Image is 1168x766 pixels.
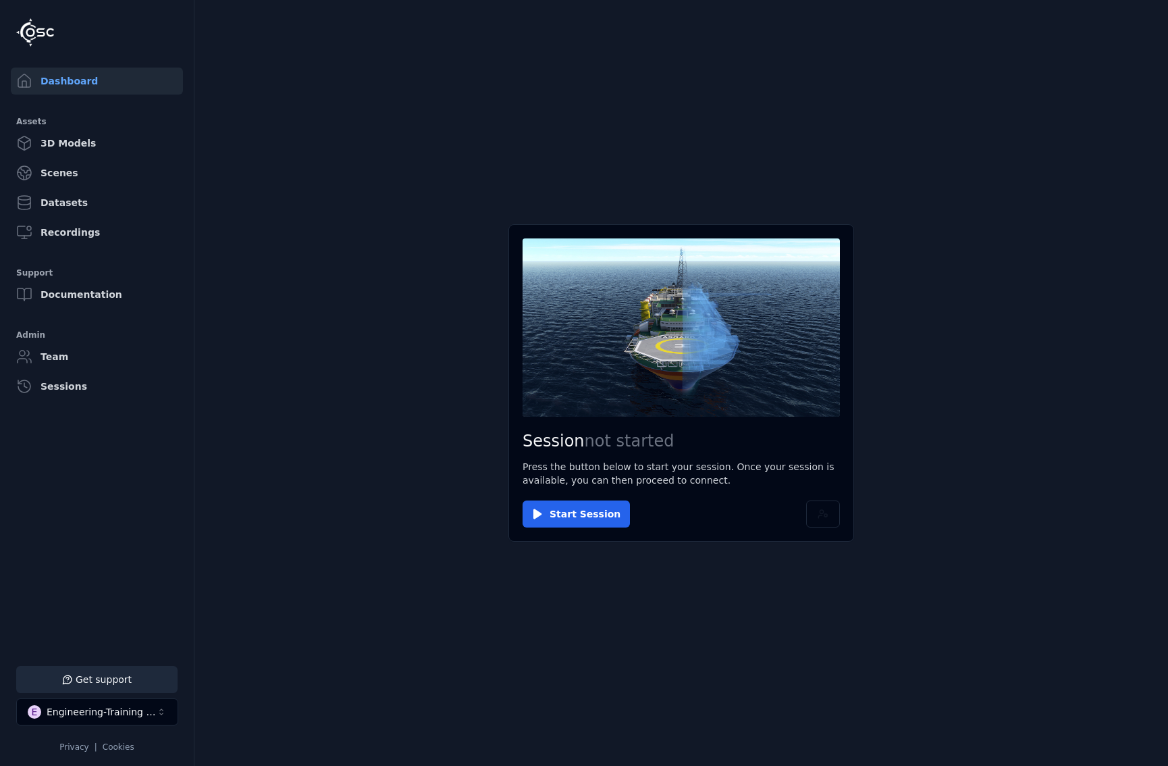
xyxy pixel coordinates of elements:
[523,501,630,528] button: Start Session
[16,265,178,281] div: Support
[59,742,88,752] a: Privacy
[16,327,178,343] div: Admin
[11,281,183,308] a: Documentation
[11,159,183,186] a: Scenes
[11,130,183,157] a: 3D Models
[16,698,178,725] button: Select a workspace
[523,460,840,487] p: Press the button below to start your session. Once your session is available, you can then procee...
[11,373,183,400] a: Sessions
[103,742,134,752] a: Cookies
[47,705,156,719] div: Engineering-Training (SSO Staging)
[16,18,54,47] img: Logo
[11,68,183,95] a: Dashboard
[523,430,840,452] h2: Session
[11,343,183,370] a: Team
[95,742,97,752] span: |
[16,666,178,693] button: Get support
[16,113,178,130] div: Assets
[11,219,183,246] a: Recordings
[11,189,183,216] a: Datasets
[28,705,41,719] div: E
[585,432,674,451] span: not started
